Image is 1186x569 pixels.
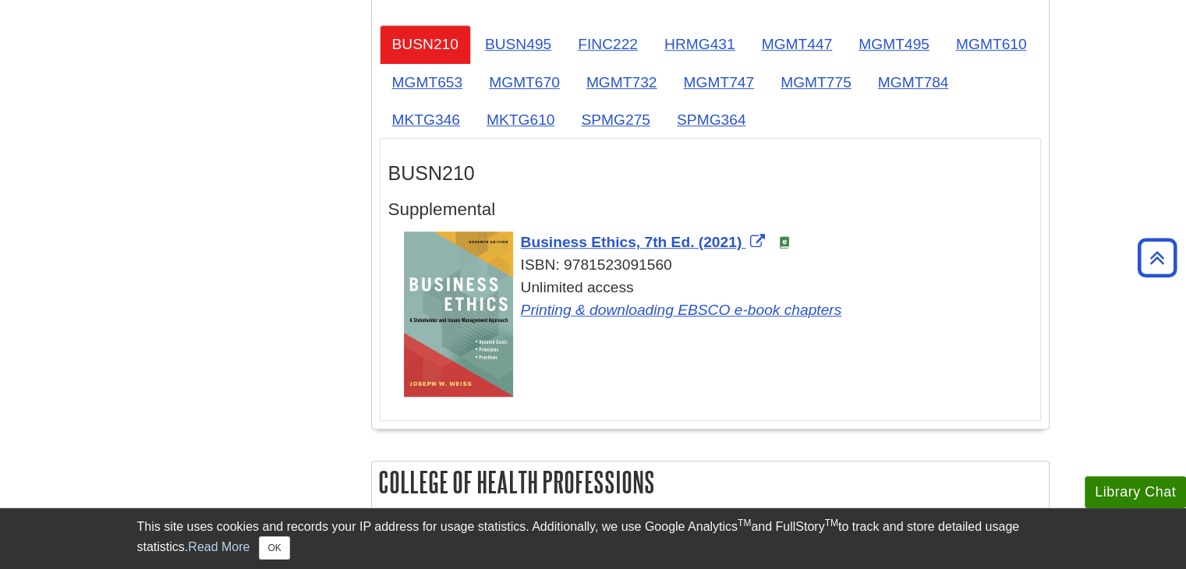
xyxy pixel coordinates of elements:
[652,25,748,63] a: HRMG431
[372,461,1049,503] h2: College of Health Professions
[137,518,1050,560] div: This site uses cookies and records your IP address for usage statistics. Additionally, we use Goo...
[388,162,1032,185] h3: BUSN210
[943,25,1039,63] a: MGMT610
[1132,247,1182,268] a: Back to Top
[521,234,742,250] span: Business Ethics, 7th Ed. (2021)
[476,63,572,101] a: MGMT670
[568,101,663,139] a: SPMG275
[404,277,1032,344] div: Unlimited access
[380,63,476,101] a: MGMT653
[380,25,471,63] a: BUSN210
[825,518,838,528] sup: TM
[1085,476,1186,508] button: Library Chat
[738,518,751,528] sup: TM
[866,63,961,101] a: MGMT784
[474,101,567,139] a: MKTG610
[565,25,650,63] a: FINC222
[768,63,864,101] a: MGMT775
[188,540,250,553] a: Read More
[473,25,564,63] a: BUSN495
[521,302,842,318] a: Link opens in new window
[380,101,473,139] a: MKTG346
[846,25,942,63] a: MGMT495
[404,254,1032,277] div: ISBN: 9781523091560
[664,101,759,139] a: SPMG364
[749,25,845,63] a: MGMT447
[388,200,1032,220] h4: Supplemental
[259,536,289,560] button: Close
[521,234,769,250] a: Link opens in new window
[778,236,791,249] img: e-Book
[574,63,670,101] a: MGMT732
[671,63,766,101] a: MGMT747
[404,231,513,397] img: Cover Art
